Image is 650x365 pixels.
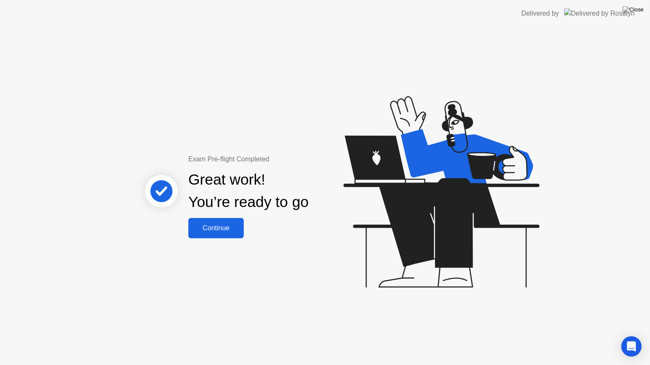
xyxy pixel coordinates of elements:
[564,8,635,18] img: Delivered by Rosalyn
[621,336,642,357] div: Open Intercom Messenger
[188,169,308,213] div: Great work! You’re ready to go
[188,218,244,238] button: Continue
[622,6,644,13] img: Close
[188,154,363,164] div: Exam Pre-flight Completed
[191,224,241,232] div: Continue
[521,8,559,19] div: Delivered by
